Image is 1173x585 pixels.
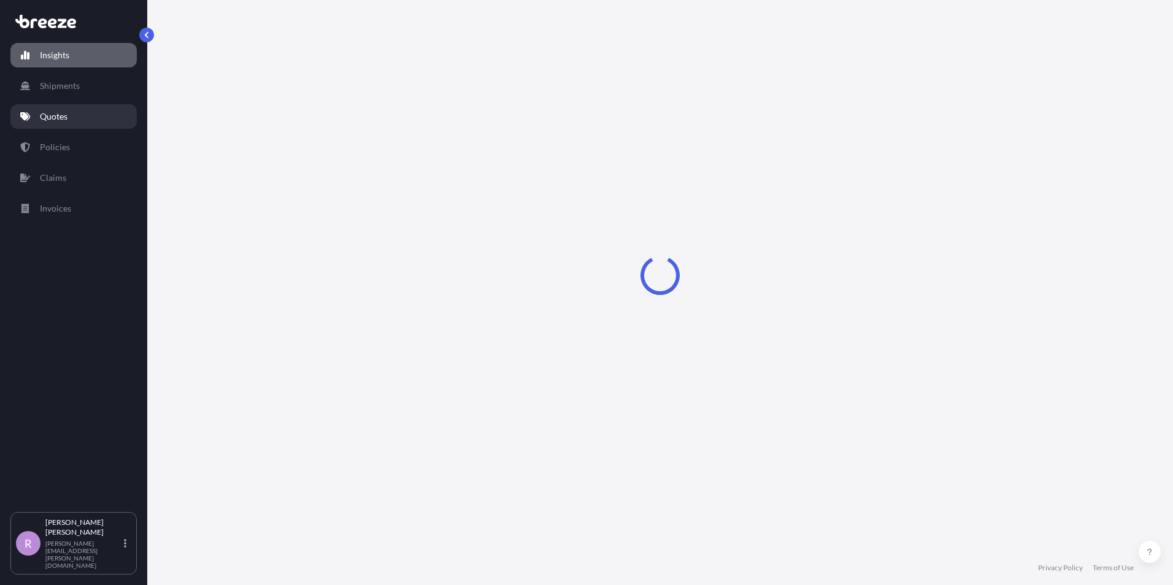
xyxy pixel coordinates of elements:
[40,202,71,215] p: Invoices
[10,74,137,98] a: Shipments
[25,537,32,549] span: R
[40,49,69,61] p: Insights
[10,166,137,190] a: Claims
[10,43,137,67] a: Insights
[10,196,137,221] a: Invoices
[40,80,80,92] p: Shipments
[1093,563,1134,573] a: Terms of Use
[40,110,67,123] p: Quotes
[40,172,66,184] p: Claims
[45,518,121,537] p: [PERSON_NAME] [PERSON_NAME]
[10,104,137,129] a: Quotes
[45,540,121,569] p: [PERSON_NAME][EMAIL_ADDRESS][PERSON_NAME][DOMAIN_NAME]
[40,141,70,153] p: Policies
[10,135,137,159] a: Policies
[1038,563,1083,573] a: Privacy Policy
